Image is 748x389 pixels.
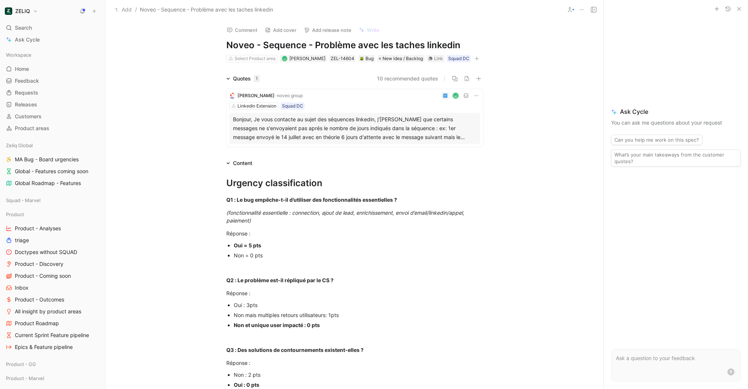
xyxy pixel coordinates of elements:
[448,55,469,62] div: Squad DC
[15,332,89,339] span: Current Sprint Feature pipeline
[3,49,102,60] div: Workspace
[275,93,303,98] span: · noveo group
[3,87,102,98] a: Requests
[3,373,102,386] div: Product - Marvel
[3,140,102,151] div: Zeliq Global
[15,65,29,73] span: Home
[113,5,134,14] button: Add
[15,248,77,256] span: Doctypes without SQUAD
[226,289,483,297] div: Réponse :
[283,56,287,60] img: avatar
[3,359,102,372] div: Product - GG
[237,93,275,98] span: [PERSON_NAME]
[15,296,64,303] span: Product - Outcomes
[15,101,37,108] span: Releases
[262,25,300,35] button: Add cover
[226,347,364,353] strong: Q3 : Des solutions de contournements existent-elles ?
[3,342,102,353] a: Epics & Feature pipeline
[6,211,24,218] span: Product
[3,140,102,189] div: Zeliq GlobalMA Bug - Board urgenciesGlobal - Features coming soonGlobal Roadmap - Features
[282,102,303,110] div: Squad DC
[331,55,354,62] div: ZEL-14604
[355,25,383,35] button: Write
[611,118,741,127] p: You can ask me questions about your request
[3,6,40,16] button: ZELIQZELIQ
[3,223,102,234] a: Product - Analyses
[383,55,423,62] span: New idea / Backlog
[226,177,483,190] div: Urgency classification
[3,22,102,33] div: Search
[15,272,71,280] span: Product - Coming soon
[226,39,483,51] h1: Noveo - Sequence - Problème avec les taches linkedin
[234,251,483,259] div: Non = 0 pts
[229,93,235,99] img: logo
[226,210,466,224] em: (fonctionnalité essentielle : connection, ajout de lead, enrichissement, envoi d’email/linkedin/a...
[15,260,63,268] span: Product - Discovery
[6,360,36,368] span: Product - GG
[233,74,260,83] div: Quotes
[3,75,102,86] a: Feedback
[3,270,102,281] a: Product - Coming soon
[289,56,325,61] span: [PERSON_NAME]
[3,99,102,110] a: Releases
[6,197,40,204] span: Squad - Marvel
[234,301,483,309] div: Oui : 3pts
[15,284,29,291] span: Inbox
[15,156,79,163] span: MA Bug - Board urgencies
[3,282,102,293] a: Inbox
[237,102,276,110] div: Linkedin Extension
[3,111,102,122] a: Customers
[234,382,259,388] strong: Oui : 0 pts
[15,237,29,244] span: triage
[3,209,102,220] div: Product
[360,56,364,61] img: 🪲
[254,75,260,82] div: 1
[223,159,255,168] div: Content
[3,195,102,206] div: Squad - Marvel
[3,373,102,384] div: Product - Marvel
[15,8,30,14] h1: ZELIQ
[135,5,137,14] span: /
[15,343,73,351] span: Epics & Feature pipeline
[3,34,102,45] a: Ask Cycle
[3,235,102,246] a: triage
[3,359,102,370] div: Product - GG
[301,25,355,35] button: Add release note
[226,197,397,203] strong: Q1 : Le bug empêche-t-il d’utiliser des fonctionnalités essentielles ?
[360,55,374,62] div: Bug
[15,77,39,85] span: Feedback
[3,306,102,317] a: All insight by product areas
[6,142,33,149] span: Zeliq Global
[611,107,741,116] span: Ask Cycle
[15,125,49,132] span: Product areas
[15,89,38,96] span: Requests
[223,74,263,83] div: Quotes1
[3,195,102,208] div: Squad - Marvel
[453,93,458,98] img: avatar
[3,318,102,329] a: Product Roadmap
[15,179,81,187] span: Global Roadmap - Features
[3,63,102,75] a: Home
[234,55,276,62] div: Select Product area
[3,258,102,270] a: Product - Discovery
[377,74,438,83] button: 10 recommended quotes
[234,371,483,379] div: Non : 2 pts
[3,178,102,189] a: Global Roadmap - Features
[233,159,252,168] div: Content
[3,247,102,258] a: Doctypes without SQUAD
[226,230,483,237] div: Réponse :
[6,51,32,59] span: Workspace
[15,308,81,315] span: All insight by product areas
[15,320,59,327] span: Product Roadmap
[234,242,261,248] strong: Oui = 5 pts
[3,330,102,341] a: Current Sprint Feature pipeline
[15,23,32,32] span: Search
[3,123,102,134] a: Product areas
[367,27,380,33] span: Write
[15,35,40,44] span: Ask Cycle
[234,322,320,328] strong: Non et unique user impacté : 0 pts
[3,154,102,165] a: MA Bug - Board urgencies
[3,294,102,305] a: Product - Outcomes
[5,7,12,15] img: ZELIQ
[233,115,476,142] div: Bonjour, Je vous contacte au sujet des séquences linkedin, j'[PERSON_NAME] que certains messages ...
